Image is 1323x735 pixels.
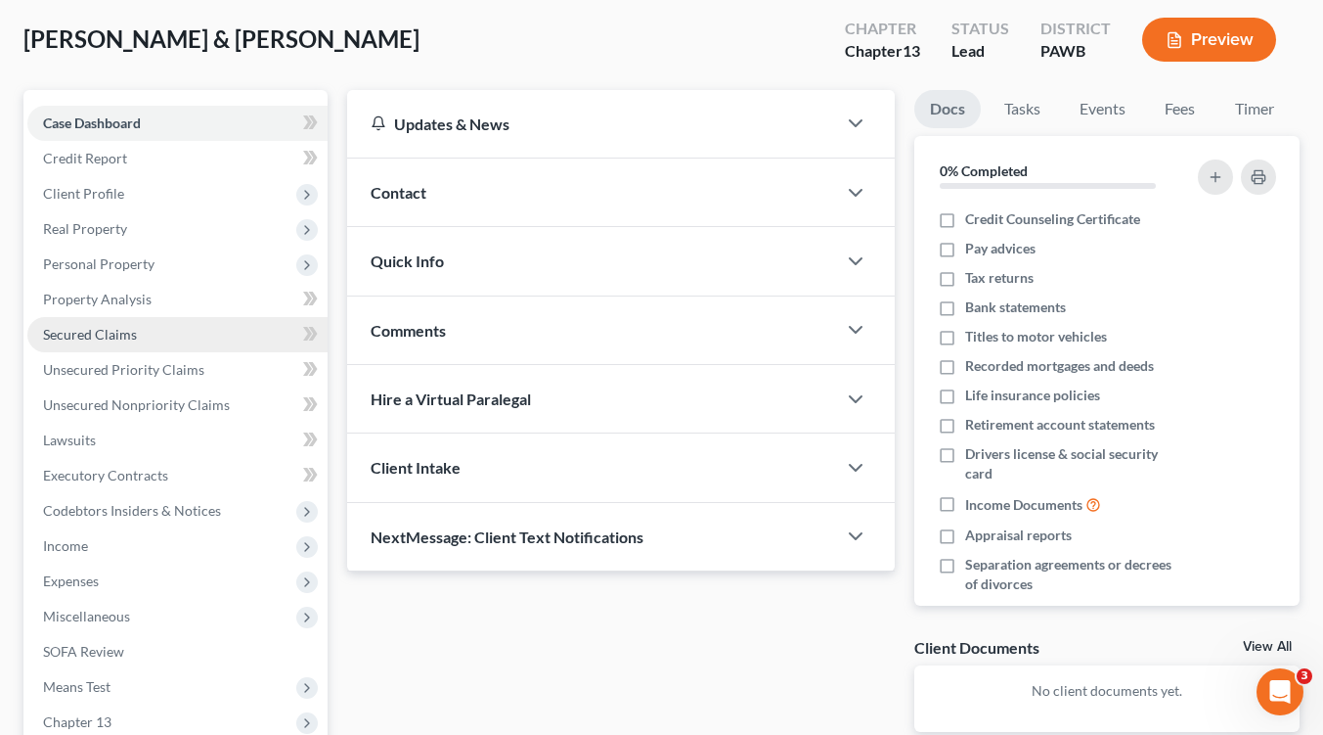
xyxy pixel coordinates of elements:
div: Status [951,18,1009,40]
span: Personal Property [43,255,154,272]
span: 3 [1297,668,1312,684]
span: 13 [903,41,920,60]
span: Hire a Virtual Paralegal [371,390,531,408]
div: Updates & News [371,114,813,134]
span: Tax returns [965,268,1034,288]
a: Secured Claims [27,317,328,352]
span: Codebtors Insiders & Notices [43,502,221,519]
a: Timer [1219,90,1290,128]
span: Drivers license & social security card [965,444,1187,483]
span: Credit Counseling Certificate [965,209,1140,229]
span: Client Profile [43,185,124,202]
span: Appraisal reports [965,526,1072,545]
a: Credit Report [27,141,328,176]
span: Real Property [43,220,127,237]
a: Executory Contracts [27,458,328,493]
span: SOFA Review [43,643,124,660]
span: Separation agreements or decrees of divorces [965,555,1187,594]
a: Property Analysis [27,282,328,317]
span: Unsecured Priority Claims [43,361,204,378]
span: Miscellaneous [43,608,130,624]
span: Chapter 13 [43,713,111,730]
span: NextMessage: Client Text Notifications [371,528,643,546]
a: Docs [914,90,981,128]
span: Unsecured Nonpriority Claims [43,396,230,413]
p: No client documents yet. [930,681,1284,701]
span: Comments [371,321,446,340]
a: Lawsuits [27,423,328,458]
span: Retirement account statements [965,415,1155,435]
span: Life insurance policies [965,386,1100,405]
span: Client Intake [371,458,461,477]
span: Income Documents [965,495,1082,515]
a: Unsecured Nonpriority Claims [27,388,328,423]
div: Client Documents [914,637,1039,658]
span: Case Dashboard [43,115,141,131]
span: Recorded mortgages and deeds [965,356,1154,376]
a: View All [1243,640,1292,654]
strong: 0% Completed [940,162,1028,179]
div: District [1040,18,1111,40]
div: PAWB [1040,40,1111,63]
span: Executory Contracts [43,467,168,483]
div: Lead [951,40,1009,63]
iframe: Intercom live chat [1257,668,1303,715]
div: Chapter [845,40,920,63]
a: Unsecured Priority Claims [27,352,328,388]
span: Contact [371,183,426,202]
a: Fees [1149,90,1212,128]
span: [PERSON_NAME] & [PERSON_NAME] [23,24,419,53]
span: Lawsuits [43,432,96,448]
div: Chapter [845,18,920,40]
span: Expenses [43,573,99,589]
span: Quick Info [371,252,444,270]
span: Property Analysis [43,291,152,307]
span: Means Test [43,678,110,695]
span: Credit Report [43,150,127,166]
span: Titles to motor vehicles [965,327,1107,346]
a: Events [1064,90,1141,128]
a: Tasks [989,90,1056,128]
span: Income [43,537,88,554]
a: SOFA Review [27,634,328,669]
a: Case Dashboard [27,106,328,141]
button: Preview [1142,18,1276,62]
span: Secured Claims [43,326,137,343]
span: Bank statements [965,298,1066,317]
span: Pay advices [965,239,1036,258]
